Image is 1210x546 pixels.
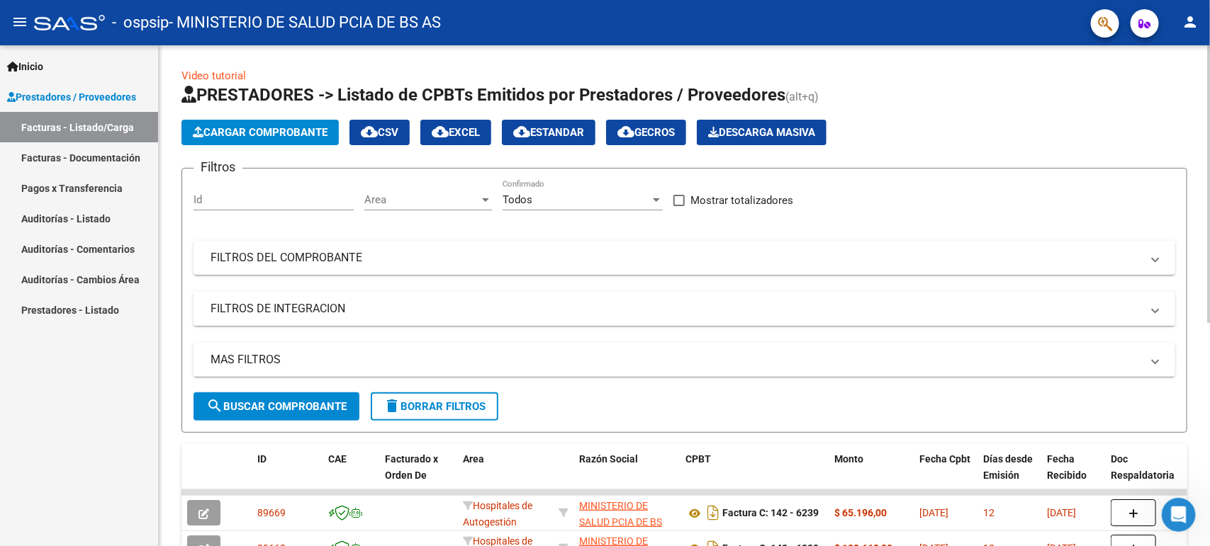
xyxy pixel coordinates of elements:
i: Descargar documento [704,501,722,524]
iframe: Intercom live chat [1162,498,1196,532]
button: Estandar [502,120,595,145]
mat-panel-title: MAS FILTROS [211,352,1141,368]
div: 30626983398 [579,498,674,528]
span: - ospsip [112,7,169,38]
mat-expansion-panel-header: MAS FILTROS [194,343,1175,377]
button: Descarga Masiva [697,120,827,145]
span: Doc Respaldatoria [1111,453,1175,481]
mat-icon: cloud_download [361,123,378,140]
span: Facturado x Orden De [385,453,438,481]
mat-icon: cloud_download [513,123,530,140]
datatable-header-cell: Area [457,444,553,506]
datatable-header-cell: CAE [323,444,379,506]
button: CSV [349,120,410,145]
span: Fecha Recibido [1047,453,1087,481]
mat-panel-title: FILTROS DEL COMPROBANTE [211,250,1141,266]
h3: Filtros [194,157,242,177]
mat-icon: cloud_download [617,123,634,140]
span: PRESTADORES -> Listado de CPBTs Emitidos por Prestadores / Proveedores [181,85,785,105]
span: Mostrar totalizadores [690,192,793,209]
span: Descarga Masiva [708,126,815,139]
datatable-header-cell: Doc Respaldatoria [1105,444,1190,506]
datatable-header-cell: Monto [829,444,914,506]
app-download-masive: Descarga masiva de comprobantes (adjuntos) [697,120,827,145]
span: Estandar [513,126,584,139]
button: EXCEL [420,120,491,145]
datatable-header-cell: Fecha Recibido [1041,444,1105,506]
span: [DATE] [1047,507,1076,518]
span: Razón Social [579,453,638,465]
span: EXCEL [432,126,480,139]
span: ID [257,453,267,465]
datatable-header-cell: Razón Social [573,444,680,506]
datatable-header-cell: Días desde Emisión [977,444,1041,506]
span: 12 [983,507,995,518]
span: CSV [361,126,398,139]
mat-expansion-panel-header: FILTROS DE INTEGRACION [194,292,1175,326]
mat-icon: cloud_download [432,123,449,140]
span: CPBT [685,453,711,465]
span: Días desde Emisión [983,453,1033,481]
button: Buscar Comprobante [194,392,359,421]
button: Borrar Filtros [371,392,498,421]
mat-icon: search [206,397,223,414]
mat-icon: delete [383,397,400,414]
datatable-header-cell: CPBT [680,444,829,506]
button: Gecros [606,120,686,145]
mat-expansion-panel-header: FILTROS DEL COMPROBANTE [194,241,1175,275]
span: CAE [328,453,347,465]
span: Monto [834,453,863,465]
span: Gecros [617,126,675,139]
datatable-header-cell: Facturado x Orden De [379,444,457,506]
span: Fecha Cpbt [919,453,970,465]
datatable-header-cell: ID [252,444,323,506]
span: Area [463,453,484,465]
span: Todos [503,193,532,206]
span: Cargar Comprobante [193,126,327,139]
span: MINISTERIO DE SALUD PCIA DE BS AS [579,500,662,544]
strong: Factura C: 142 - 6239 [722,508,819,519]
span: Borrar Filtros [383,400,486,413]
strong: $ 65.196,00 [834,507,887,518]
span: 89669 [257,507,286,518]
a: Video tutorial [181,69,246,82]
span: Buscar Comprobante [206,400,347,413]
span: [DATE] [919,507,948,518]
button: Cargar Comprobante [181,120,339,145]
span: - MINISTERIO DE SALUD PCIA DE BS AS [169,7,441,38]
mat-icon: menu [11,13,28,30]
span: Area [364,193,479,206]
mat-panel-title: FILTROS DE INTEGRACION [211,301,1141,317]
span: (alt+q) [785,90,819,103]
mat-icon: person [1182,13,1199,30]
datatable-header-cell: Fecha Cpbt [914,444,977,506]
span: Inicio [7,59,43,74]
span: Prestadores / Proveedores [7,89,136,105]
span: Hospitales de Autogestión [463,500,532,528]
